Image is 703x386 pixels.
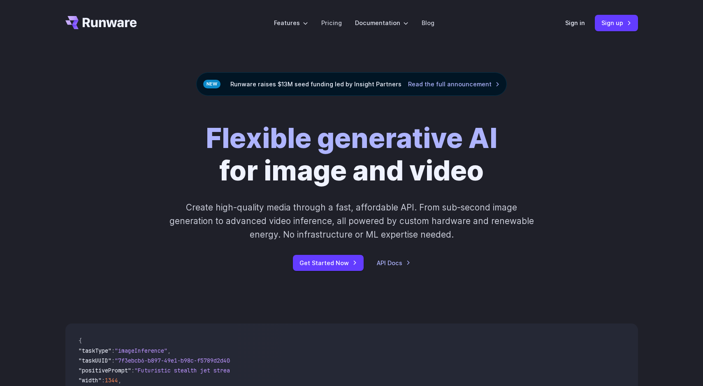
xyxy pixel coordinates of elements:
[79,337,82,344] span: {
[168,201,535,242] p: Create high-quality media through a fast, affordable API. From sub-second image generation to adv...
[422,18,434,28] a: Blog
[206,122,497,187] h1: for image and video
[167,347,171,354] span: ,
[595,15,638,31] a: Sign up
[105,377,118,384] span: 1344
[355,18,408,28] label: Documentation
[79,377,102,384] span: "width"
[377,258,411,268] a: API Docs
[111,357,115,364] span: :
[79,357,111,364] span: "taskUUID"
[115,347,167,354] span: "imageInference"
[321,18,342,28] a: Pricing
[131,367,135,374] span: :
[115,357,240,364] span: "7f3ebcb6-b897-49e1-b98c-f5789d2d40d7"
[118,377,121,384] span: ,
[565,18,585,28] a: Sign in
[111,347,115,354] span: :
[206,122,497,155] strong: Flexible generative AI
[79,367,131,374] span: "positivePrompt"
[79,347,111,354] span: "taskType"
[196,72,507,96] div: Runware raises $13M seed funding led by Insight Partners
[65,16,137,29] a: Go to /
[408,79,500,89] a: Read the full announcement
[102,377,105,384] span: :
[293,255,364,271] a: Get Started Now
[135,367,434,374] span: "Futuristic stealth jet streaking through a neon-lit cityscape with glowing purple exhaust"
[274,18,308,28] label: Features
